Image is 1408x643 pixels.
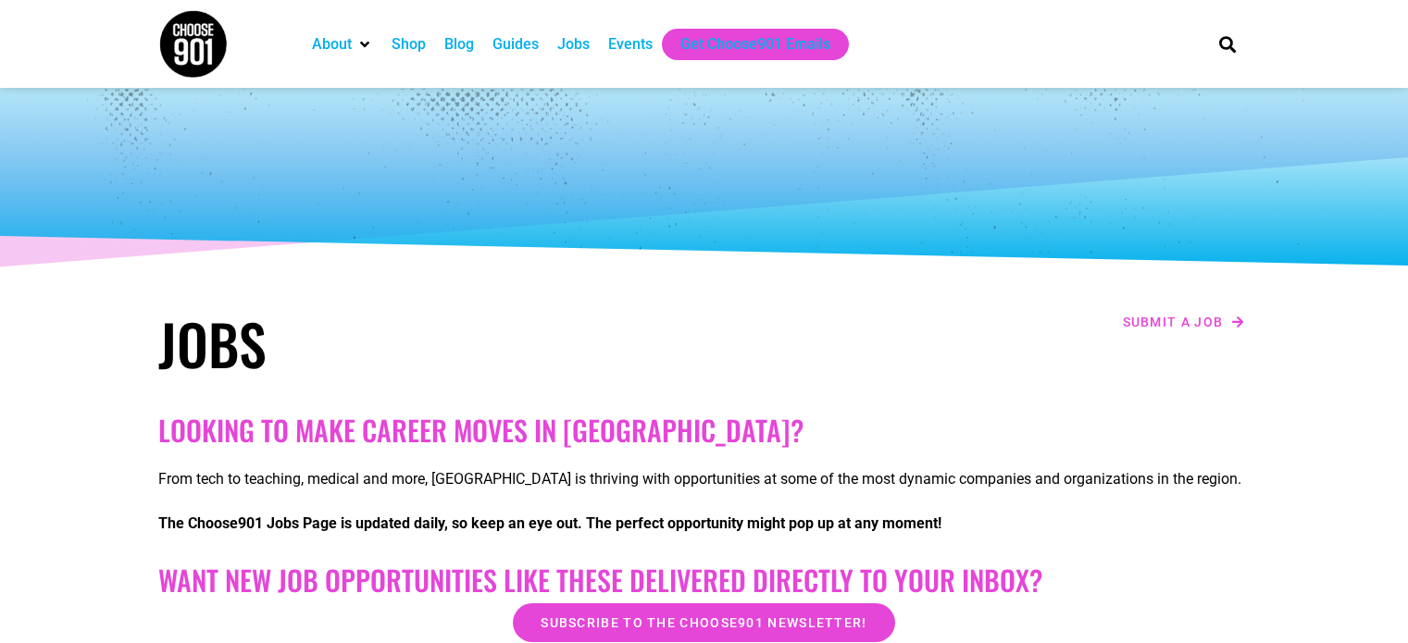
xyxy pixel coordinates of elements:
[680,33,830,56] a: Get Choose901 Emails
[1212,29,1242,59] div: Search
[444,33,474,56] a: Blog
[303,29,382,60] div: About
[1117,310,1251,334] a: Submit a job
[158,414,1251,447] h2: Looking to make career moves in [GEOGRAPHIC_DATA]?
[608,33,653,56] a: Events
[392,33,426,56] a: Shop
[557,33,590,56] a: Jobs
[492,33,539,56] a: Guides
[158,514,941,532] strong: The Choose901 Jobs Page is updated daily, so keep an eye out. The perfect opportunity might pop u...
[312,33,352,56] a: About
[158,563,1251,597] h2: Want New Job Opportunities like these Delivered Directly to your Inbox?
[1123,315,1224,328] span: Submit a job
[541,616,866,629] span: Subscribe to the Choose901 newsletter!
[303,29,1188,60] nav: Main nav
[158,468,1251,490] p: From tech to teaching, medical and more, [GEOGRAPHIC_DATA] is thriving with opportunities at some...
[158,310,695,377] h1: Jobs
[513,603,894,642] a: Subscribe to the Choose901 newsletter!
